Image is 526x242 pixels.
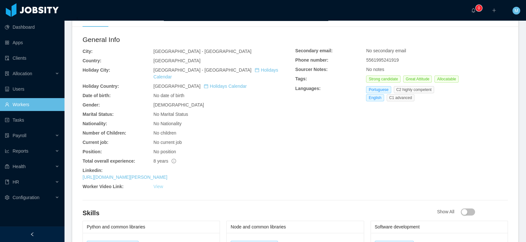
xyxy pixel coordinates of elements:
b: Position: [83,149,102,154]
span: No secondary email [366,48,406,53]
b: Tags: [295,76,307,81]
span: Allocation [13,71,32,76]
span: [DEMOGRAPHIC_DATA] [154,102,204,107]
span: No notes [366,67,384,72]
span: No position [154,149,176,154]
b: Holiday Country: [83,84,119,89]
sup: 0 [476,5,482,11]
a: View [154,184,163,189]
b: City: [83,49,93,54]
i: icon: bell [471,8,476,13]
span: No children [154,130,176,136]
span: Portuguese [366,86,391,93]
a: icon: profileTasks [5,114,59,126]
span: C2 highly competent [394,86,434,93]
b: Worker Video Link: [83,184,124,189]
span: No Marital Status [154,112,188,117]
i: icon: medicine-box [5,164,9,169]
b: Secondary email: [295,48,333,53]
i: icon: right [511,16,514,20]
span: Allocatable [434,76,459,83]
b: Nationality: [83,121,107,126]
span: English [366,94,384,101]
a: [URL][DOMAIN_NAME][PERSON_NAME] [83,175,167,180]
b: Country: [83,58,101,63]
i: icon: setting [5,195,9,200]
b: Number of Children: [83,130,126,136]
span: info-circle [172,159,176,163]
i: icon: line-chart [5,149,9,153]
b: Total overall experience: [83,158,135,164]
b: Gender: [83,102,100,107]
a: icon: appstoreApps [5,36,59,49]
a: icon: calendarHolidays Calendar [154,67,278,79]
b: Linkedin: [83,168,103,173]
i: icon: book [5,180,9,184]
i: icon: calendar [204,84,208,88]
span: Health [13,164,25,169]
a: icon: pie-chartDashboard [5,21,59,34]
span: [GEOGRAPHIC_DATA] [154,58,201,63]
h4: Skills [83,208,437,217]
a: icon: auditClients [5,52,59,65]
div: Python and common libraries [87,221,216,233]
span: Configuration [13,195,39,200]
span: No date of birth [154,93,184,98]
b: Marital Status: [83,112,114,117]
span: 8 years [154,158,176,164]
i: icon: plus [492,8,496,13]
div: Software development [375,221,504,233]
i: icon: calendar [255,68,259,72]
i: icon: file-protect [5,133,9,138]
span: Great Attitude [403,76,432,83]
span: 5561995241919 [366,57,399,63]
span: HR [13,179,19,185]
span: Strong candidate [366,76,401,83]
span: [GEOGRAPHIC_DATA] - [GEOGRAPHIC_DATA] [154,67,278,79]
i: icon: left [76,16,79,20]
span: [GEOGRAPHIC_DATA] [154,84,247,89]
span: No current job [154,140,182,145]
span: M [514,7,518,15]
a: icon: robotUsers [5,83,59,96]
b: Current job: [83,140,108,145]
span: No Nationality [154,121,182,126]
span: [GEOGRAPHIC_DATA] - [GEOGRAPHIC_DATA] [154,49,252,54]
span: Payroll [13,133,26,138]
span: C1 advanced [387,94,415,101]
b: Languages: [295,86,321,91]
b: Holiday City: [83,67,110,73]
b: Sourcer Notes: [295,67,328,72]
span: Reports [13,148,28,154]
b: Phone number: [295,57,329,63]
a: icon: userWorkers [5,98,59,111]
h2: General Info [83,35,295,45]
b: Date of birth: [83,93,111,98]
a: icon: calendarHolidays Calendar [204,84,247,89]
span: Show All [437,209,475,214]
i: icon: solution [5,71,9,76]
div: Node and common libraries [231,221,360,233]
